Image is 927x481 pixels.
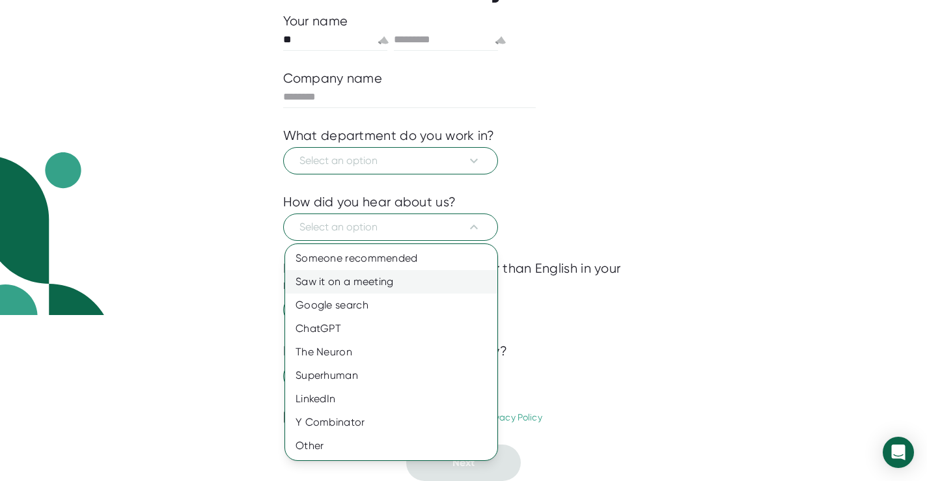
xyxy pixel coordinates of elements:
div: Google search [285,294,497,317]
div: Superhuman [285,364,497,387]
div: The Neuron [285,340,497,364]
div: LinkedIn [285,387,497,411]
div: Y Combinator [285,411,497,434]
div: Other [285,434,497,458]
div: Someone recommended [285,247,497,270]
div: ChatGPT [285,317,497,340]
div: Saw it on a meeting [285,270,497,294]
div: Open Intercom Messenger [883,437,914,468]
